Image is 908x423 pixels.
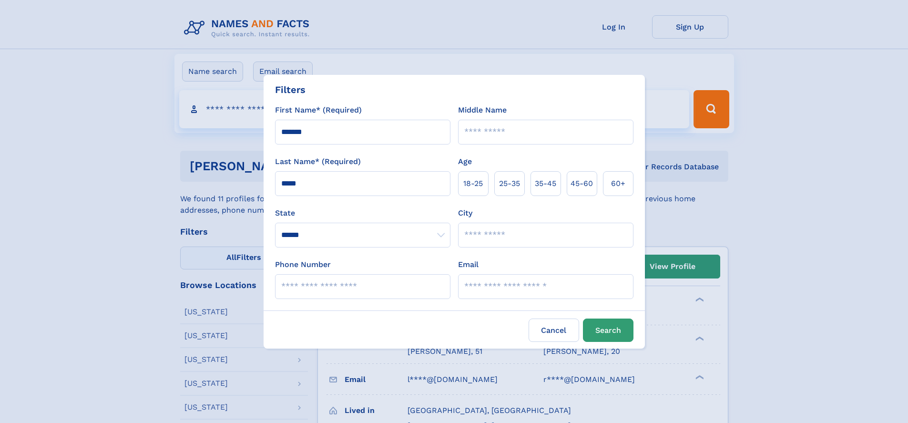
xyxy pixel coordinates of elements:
[529,319,579,342] label: Cancel
[458,104,507,116] label: Middle Name
[275,83,306,97] div: Filters
[583,319,633,342] button: Search
[275,104,362,116] label: First Name* (Required)
[535,178,556,189] span: 35‑45
[458,207,472,219] label: City
[571,178,593,189] span: 45‑60
[458,156,472,167] label: Age
[275,207,450,219] label: State
[275,259,331,270] label: Phone Number
[275,156,361,167] label: Last Name* (Required)
[611,178,625,189] span: 60+
[458,259,479,270] label: Email
[463,178,483,189] span: 18‑25
[499,178,520,189] span: 25‑35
